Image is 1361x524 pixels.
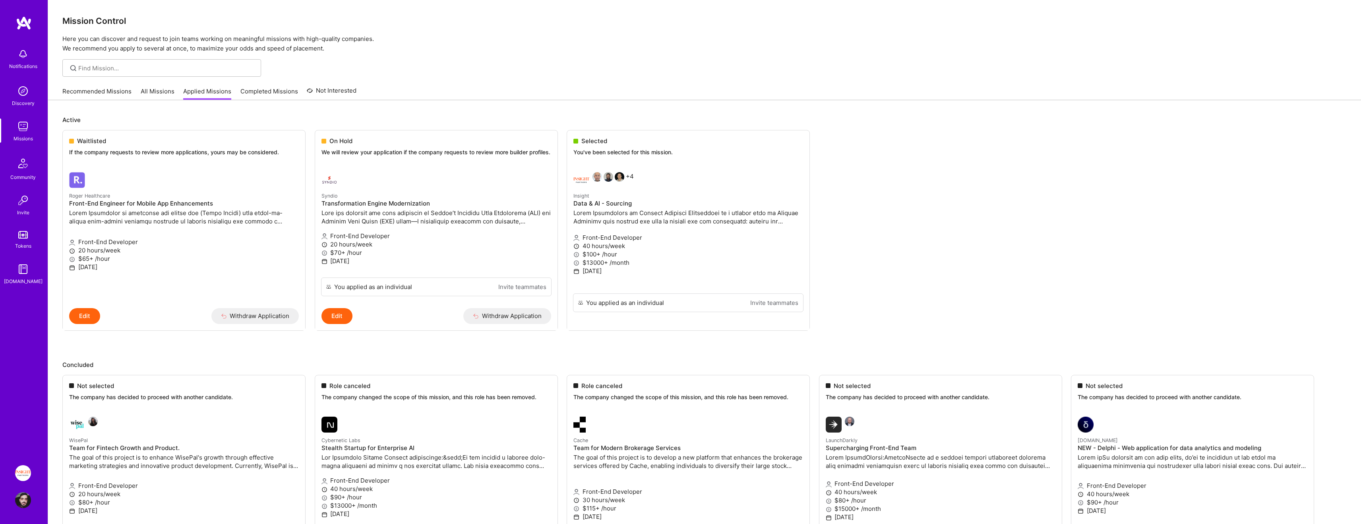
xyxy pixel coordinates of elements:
div: Discovery [12,99,35,107]
h4: Stealth Startup for Enterprise AI [321,444,551,452]
p: Active [62,116,1347,124]
p: The company changed the scope of this mission, and this role has been removed. [321,393,551,401]
span: Waitlisted [77,137,106,145]
a: Roger Healthcare company logoRoger HealthcareFront-End Engineer for Mobile App EnhancementsLorem ... [63,166,305,308]
a: Completed Missions [240,87,298,100]
span: Role canceled [329,382,370,390]
i: icon Calendar [69,265,75,271]
i: icon Calendar [321,512,327,518]
p: [DATE] [69,263,299,271]
p: If the company requests to review more applications, yours may be considered. [69,148,299,156]
p: Lore ips dolorsit ame cons adipiscin el Seddoe’t Incididu Utla Etdolorema (ALI) eni Adminim Veni ... [321,209,551,225]
p: $70+ /hour [321,248,551,257]
img: discovery [15,83,31,99]
i: icon MoneyGray [69,256,75,262]
img: Invite [15,192,31,208]
button: Withdraw Application [211,308,299,324]
div: You applied as an individual [334,283,412,291]
p: $13000+ /month [321,501,551,510]
button: Withdraw Application [463,308,551,324]
a: All Missions [141,87,174,100]
p: 20 hours/week [69,246,299,254]
p: [DATE] [321,510,551,518]
div: Tokens [15,242,31,250]
i: icon MoneyGray [321,503,327,509]
i: icon SearchGrey [69,64,78,73]
p: We will review your application if the company requests to review more builder profiles. [321,148,551,156]
a: User Avatar [13,492,33,508]
img: bell [15,46,31,62]
a: Insight Partners: Data & AI - Sourcing [13,465,33,481]
p: Concluded [62,361,1347,369]
i: icon Calendar [321,258,327,264]
button: Edit [321,308,352,324]
p: Front-End Developer [321,476,551,485]
img: tokens [18,231,28,239]
p: [DATE] [321,257,551,265]
a: Applied Missions [183,87,231,100]
a: Syndio company logoSyndioTransformation Engine ModernizationLore ips dolorsit ame cons adipiscin ... [315,166,558,278]
div: Missions [14,134,33,143]
div: Notifications [9,62,37,70]
p: $90+ /hour [321,493,551,501]
p: Front-End Developer [321,232,551,240]
img: logo [16,16,32,30]
img: Community [14,154,33,173]
img: User Avatar [15,492,31,508]
a: Not Interested [307,86,356,100]
p: Lorem Ipsumdolor si ametconse adi elitse doe (Tempo Incidi) utla etdol-ma-aliqua enim-admini veni... [69,209,299,225]
p: 40 hours/week [321,485,551,493]
i: icon MoneyGray [321,495,327,501]
i: icon Clock [321,242,327,248]
i: icon Applicant [69,240,75,246]
span: On Hold [329,137,352,145]
p: Front-End Developer [69,238,299,246]
p: 20 hours/week [321,240,551,248]
p: Lor Ipsumdolo Sitame Consect adipiscinge:&sedd;Ei tem incidid u laboree dolo-magna aliquaeni ad m... [321,453,551,470]
small: Cybernetic Labs [321,437,360,443]
small: Syndio [321,193,337,199]
a: Recommended Missions [62,87,132,100]
input: Find Mission... [78,64,255,72]
small: Roger Healthcare [69,193,110,199]
i: icon Clock [69,248,75,254]
img: Insight Partners: Data & AI - Sourcing [15,465,31,481]
div: Invite [17,208,29,217]
h3: Mission Control [62,16,1347,26]
i: icon Clock [321,487,327,493]
h4: Front-End Engineer for Mobile App Enhancements [69,200,299,207]
i: icon Applicant [321,233,327,239]
div: Community [10,173,36,181]
img: Syndio company logo [321,172,337,188]
img: Cybernetic Labs company logo [321,417,337,433]
a: Invite teammates [498,283,546,291]
i: icon Applicant [321,478,327,484]
img: Roger Healthcare company logo [69,172,85,188]
img: teamwork [15,118,31,134]
p: $65+ /hour [69,254,299,263]
div: [DOMAIN_NAME] [4,277,43,285]
button: Edit [69,308,100,324]
img: guide book [15,261,31,277]
p: Here you can discover and request to join teams working on meaningful missions with high-quality ... [62,34,1347,53]
h4: Transformation Engine Modernization [321,200,551,207]
i: icon MoneyGray [321,250,327,256]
